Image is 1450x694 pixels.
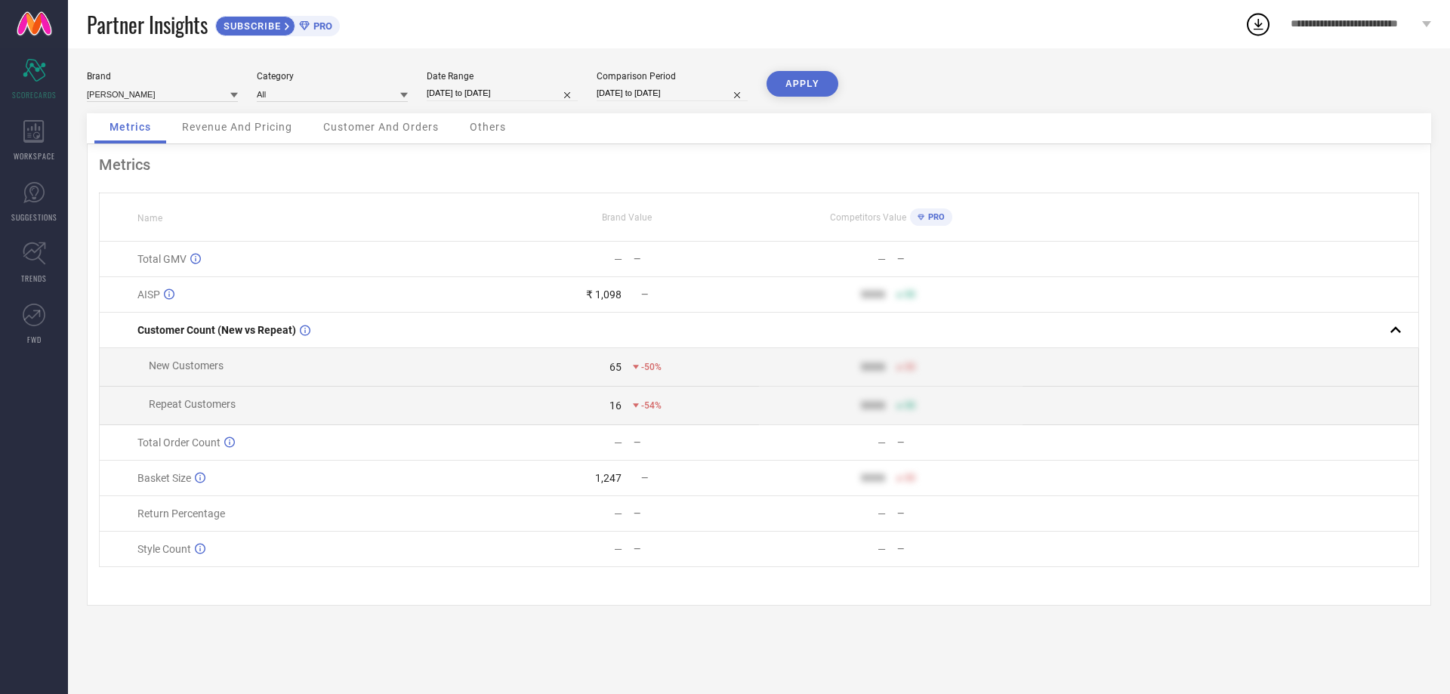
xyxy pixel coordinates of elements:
[924,212,945,222] span: PRO
[861,288,885,301] div: 9999
[905,289,915,300] span: 50
[87,9,208,40] span: Partner Insights
[215,12,340,36] a: SUBSCRIBEPRO
[614,436,622,449] div: —
[137,253,187,265] span: Total GMV
[878,507,886,520] div: —
[897,508,1022,519] div: —
[11,211,57,223] span: SUGGESTIONS
[634,254,758,264] div: —
[137,543,191,555] span: Style Count
[634,544,758,554] div: —
[861,399,885,412] div: 9999
[905,400,915,411] span: 50
[427,71,578,82] div: Date Range
[878,253,886,265] div: —
[149,359,224,372] span: New Customers
[641,473,648,483] span: —
[595,472,622,484] div: 1,247
[87,71,238,82] div: Brand
[470,121,506,133] span: Others
[1245,11,1272,38] div: Open download list
[586,288,622,301] div: ₹ 1,098
[878,436,886,449] div: —
[641,289,648,300] span: —
[137,213,162,224] span: Name
[614,507,622,520] div: —
[310,20,332,32] span: PRO
[137,436,221,449] span: Total Order Count
[830,212,906,223] span: Competitors Value
[641,362,662,372] span: -50%
[609,361,622,373] div: 65
[21,273,47,284] span: TRENDS
[137,507,225,520] span: Return Percentage
[614,253,622,265] div: —
[137,324,296,336] span: Customer Count (New vs Repeat)
[14,150,55,162] span: WORKSPACE
[634,437,758,448] div: —
[767,71,838,97] button: APPLY
[878,543,886,555] div: —
[27,334,42,345] span: FWD
[905,473,915,483] span: 50
[149,398,236,410] span: Repeat Customers
[861,472,885,484] div: 9999
[861,361,885,373] div: 9999
[99,156,1419,174] div: Metrics
[602,212,652,223] span: Brand Value
[597,71,748,82] div: Comparison Period
[110,121,151,133] span: Metrics
[427,85,578,101] input: Select date range
[641,400,662,411] span: -54%
[137,472,191,484] span: Basket Size
[897,544,1022,554] div: —
[609,399,622,412] div: 16
[897,254,1022,264] div: —
[323,121,439,133] span: Customer And Orders
[137,288,160,301] span: AISP
[216,20,285,32] span: SUBSCRIBE
[897,437,1022,448] div: —
[12,89,57,100] span: SCORECARDS
[905,362,915,372] span: 50
[257,71,408,82] div: Category
[597,85,748,101] input: Select comparison period
[182,121,292,133] span: Revenue And Pricing
[634,508,758,519] div: —
[614,543,622,555] div: —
